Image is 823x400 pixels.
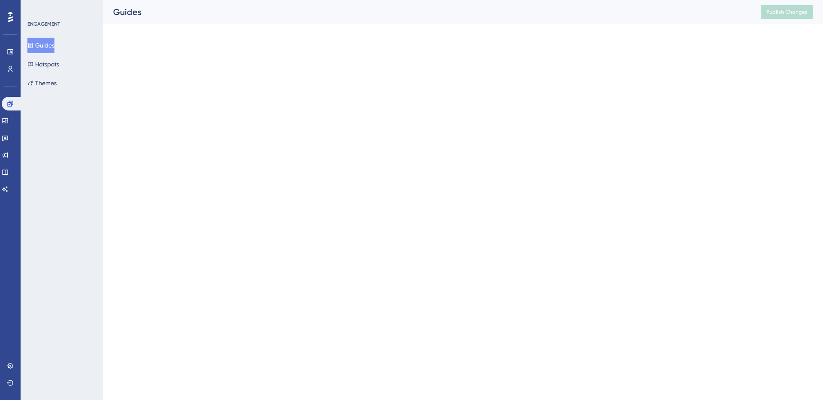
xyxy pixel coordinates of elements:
[27,21,60,27] div: ENGAGEMENT
[27,75,57,91] button: Themes
[27,57,59,72] button: Hotspots
[27,38,54,53] button: Guides
[113,6,740,18] div: Guides
[761,5,813,19] button: Publish Changes
[766,9,808,15] span: Publish Changes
